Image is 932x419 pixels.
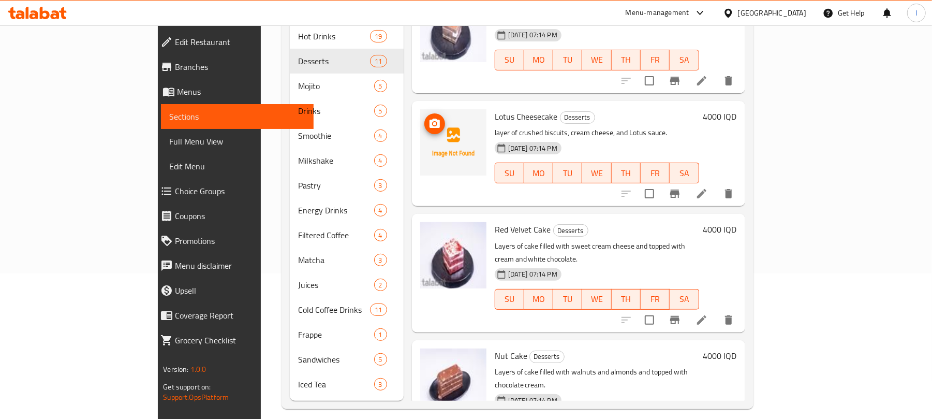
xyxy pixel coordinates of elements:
[495,13,699,26] p: Layers of cake filled with cream and topped with Oreo chocolate.
[374,179,387,192] div: items
[290,223,404,248] div: Filtered Coffee4
[915,7,917,19] span: l
[557,292,578,307] span: TU
[374,229,387,241] div: items
[175,259,305,272] span: Menu disclaimer
[152,54,314,79] a: Branches
[375,255,387,265] span: 3
[524,163,553,183] button: MO
[298,55,371,67] div: Desserts
[639,183,660,205] span: Select to update
[169,135,305,148] span: Full Menu View
[612,163,641,183] button: TH
[175,334,305,346] span: Grocery Checklist
[374,353,387,366] div: items
[290,272,404,297] div: Juices2
[152,179,314,204] a: Choice Groups
[169,160,305,172] span: Edit Menu
[616,166,637,181] span: TH
[290,248,404,272] div: Matcha3
[290,74,404,98] div: Mojito5
[662,181,687,206] button: Branch-specific-item
[374,378,387,391] div: items
[175,185,305,197] span: Choice Groups
[161,104,314,129] a: Sections
[298,229,374,241] span: Filtered Coffee
[504,269,561,279] span: [DATE] 07:14 PM
[298,129,374,142] span: Smoothie
[177,85,305,98] span: Menus
[641,50,670,70] button: FR
[560,111,595,123] span: Desserts
[298,179,374,192] span: Pastry
[375,355,387,365] span: 5
[370,55,387,67] div: items
[190,363,206,376] span: 1.0.0
[298,304,371,316] span: Cold Coffee Drinks
[374,254,387,266] div: items
[582,163,611,183] button: WE
[290,24,404,49] div: Hot Drinks19
[626,7,689,19] div: Menu-management
[375,230,387,240] span: 4
[674,166,694,181] span: SA
[370,304,387,316] div: items
[586,52,607,67] span: WE
[424,113,445,134] button: upload picture
[616,292,637,307] span: TH
[612,289,641,310] button: TH
[530,351,564,363] span: Desserts
[290,297,404,322] div: Cold Coffee Drinks11
[375,181,387,191] span: 3
[582,50,611,70] button: WE
[152,79,314,104] a: Menus
[375,131,387,141] span: 4
[738,7,806,19] div: [GEOGRAPHIC_DATA]
[612,50,641,70] button: TH
[152,30,314,54] a: Edit Restaurant
[670,163,699,183] button: SA
[641,163,670,183] button: FR
[298,254,374,266] div: Matcha
[370,30,387,42] div: items
[375,81,387,91] span: 5
[499,52,520,67] span: SU
[374,328,387,341] div: items
[616,52,637,67] span: TH
[495,348,527,364] span: Nut Cake
[290,372,404,397] div: Iced Tea3
[703,109,737,124] h6: 4000 IQD
[495,126,699,139] p: layer of crushed biscuits, cream cheese, and Lotus sauce.
[639,309,660,331] span: Select to update
[298,154,374,167] span: Milkshake
[504,396,561,406] span: [DATE] 07:14 PM
[645,292,665,307] span: FR
[175,235,305,247] span: Promotions
[557,166,578,181] span: TU
[152,303,314,328] a: Coverage Report
[645,166,665,181] span: FR
[375,106,387,116] span: 5
[290,123,404,148] div: Smoothie4
[554,225,588,237] span: Desserts
[298,80,374,92] span: Mojito
[175,284,305,297] span: Upsell
[560,111,595,124] div: Desserts
[528,166,549,181] span: MO
[703,349,737,363] h6: 4000 IQD
[290,49,404,74] div: Desserts11
[152,253,314,278] a: Menu disclaimer
[641,289,670,310] button: FR
[553,289,582,310] button: TU
[639,70,660,92] span: Select to update
[298,30,371,42] span: Hot Drinks
[504,30,561,40] span: [DATE] 07:14 PM
[375,330,387,340] span: 1
[152,228,314,253] a: Promotions
[670,50,699,70] button: SA
[175,36,305,48] span: Edit Restaurant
